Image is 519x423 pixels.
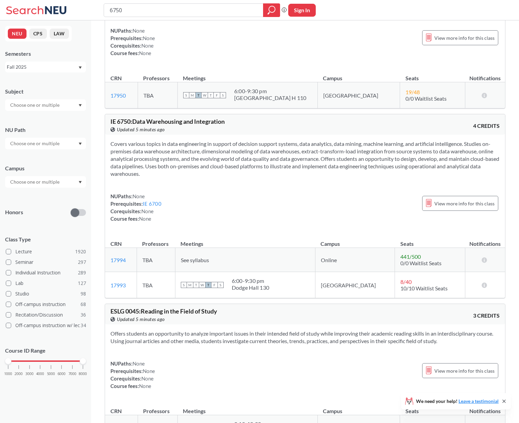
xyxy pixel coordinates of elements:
div: Subject [5,88,86,95]
th: Professors [138,401,177,415]
button: LAW [50,29,69,39]
span: 127 [78,280,86,287]
th: Seats [395,233,465,248]
span: We need your help! [416,399,499,404]
th: Meetings [177,68,317,82]
div: CRN [110,240,122,248]
span: View more info for this class [434,34,495,42]
div: NUPaths: Prerequisites: Corequisites: Course fees: [110,192,161,222]
span: 289 [78,269,86,276]
span: 7000 [68,372,76,376]
span: 0/0 Waitlist Seats [405,95,447,102]
input: Choose one or multiple [7,139,64,148]
div: NUPaths: Prerequisites: Corequisites: Course fees: [110,27,155,57]
span: See syllabus [181,257,209,263]
span: IE 6750 : Data Warehousing and Integration [110,118,225,125]
span: S [181,282,187,288]
span: W [199,282,205,288]
th: Notifications [465,68,505,82]
span: 5000 [47,372,55,376]
span: 0/0 Waitlist Seats [400,260,442,266]
button: CPS [29,29,47,39]
span: None [139,216,151,222]
span: 441 / 500 [400,253,421,260]
span: None [141,375,154,382]
td: [GEOGRAPHIC_DATA] [315,272,395,298]
th: Meetings [177,401,317,415]
span: 297 [78,258,86,266]
span: 19 / 48 [405,89,420,95]
label: Off-campus instruction [6,300,86,309]
td: TBA [137,272,175,298]
input: Class, professor, course number, "phrase" [109,4,258,16]
div: Dropdown arrow [5,99,86,111]
svg: Dropdown arrow [79,66,82,69]
svg: magnifying glass [267,5,276,15]
span: S [220,92,226,98]
span: M [189,92,195,98]
span: T [208,92,214,98]
div: Fall 2025Dropdown arrow [5,62,86,72]
div: Semesters [5,50,86,57]
span: 1920 [75,248,86,255]
section: Covers various topics in data engineering in support of decision support systems, data analytics,... [110,140,500,177]
p: Honors [5,208,23,216]
a: 17993 [110,282,126,288]
span: 2000 [15,372,23,376]
span: 6000 [57,372,66,376]
span: Updated 5 minutes ago [117,316,165,323]
th: Meetings [175,233,315,248]
span: M [187,282,193,288]
span: None [133,360,145,367]
div: Fall 2025 [7,63,78,71]
svg: Dropdown arrow [79,181,82,184]
th: Professors [137,233,175,248]
div: NUPaths: Prerequisites: Corequisites: Course fees: [110,360,155,390]
th: Notifications [465,233,505,248]
div: CRN [110,407,122,415]
label: Studio [6,289,86,298]
span: 68 [81,301,86,308]
input: Choose one or multiple [7,178,64,186]
div: 6:00 - 9:30 pm [232,277,270,284]
span: 98 [81,290,86,298]
input: Choose one or multiple [7,101,64,109]
button: Sign In [288,4,316,17]
span: 8000 [79,372,87,376]
div: Dropdown arrow [5,176,86,188]
span: ESLG 0045 : Reading in the Field of Study [110,307,217,315]
div: Campus [5,165,86,172]
div: 6:00 - 9:30 pm [234,88,307,95]
th: Campus [317,401,400,415]
td: Online [315,248,395,272]
span: 3000 [25,372,34,376]
div: [GEOGRAPHIC_DATA] H 110 [234,95,307,101]
span: None [143,368,155,374]
label: Seminar [6,258,86,267]
span: None [139,50,151,56]
span: W [202,92,208,98]
label: Off-campus instruction w/ lec [6,321,86,330]
span: None [139,383,151,389]
span: Class Type [5,236,86,243]
span: 34 [81,322,86,329]
svg: Dropdown arrow [79,104,82,107]
button: NEU [8,29,27,39]
span: 36 [81,311,86,319]
th: Campus [317,68,400,82]
div: CRN [110,74,122,82]
a: 17994 [110,257,126,263]
span: S [183,92,189,98]
span: None [141,208,154,214]
th: Seats [400,401,465,415]
span: 3 CREDITS [473,312,500,319]
label: Individual Instruction [6,268,86,277]
span: 8 / 40 [400,278,412,285]
div: Dropdown arrow [5,138,86,149]
a: IE 6700 [143,201,161,207]
label: Recitation/Discussion [6,310,86,319]
span: F [211,282,218,288]
td: [GEOGRAPHIC_DATA] [317,82,400,108]
p: Course ID Range [5,347,86,355]
th: Professors [138,68,177,82]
